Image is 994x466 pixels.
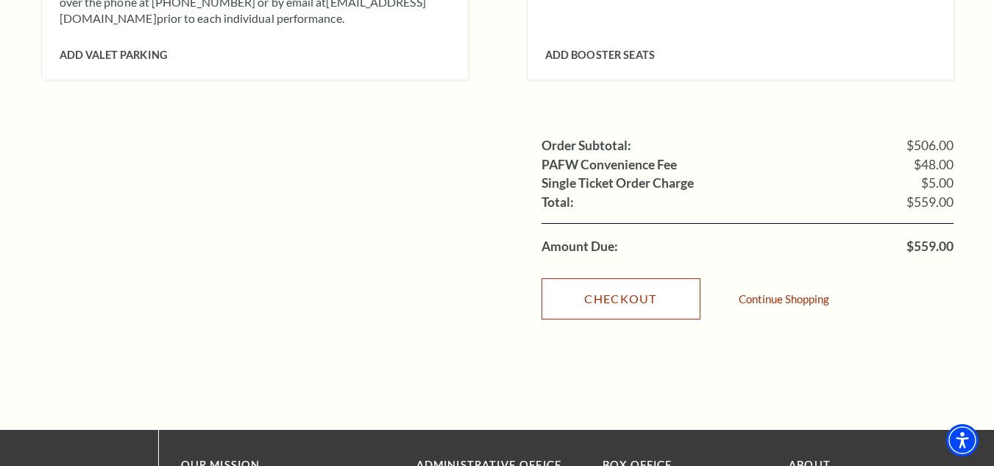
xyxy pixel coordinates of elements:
label: PAFW Convenience Fee [542,158,677,172]
span: $506.00 [906,139,954,152]
span: Add Valet Parking [60,49,167,61]
a: Continue Shopping [739,294,829,305]
span: $559.00 [906,240,954,253]
label: Order Subtotal: [542,139,631,152]
label: Amount Due: [542,240,618,253]
a: Checkout [542,278,700,320]
div: Accessibility Menu [946,424,979,456]
label: Single Ticket Order Charge [542,177,694,190]
span: $5.00 [921,177,954,190]
span: Add Booster Seats [545,49,655,61]
span: $559.00 [906,196,954,209]
span: $48.00 [914,158,954,172]
label: Total: [542,196,574,209]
